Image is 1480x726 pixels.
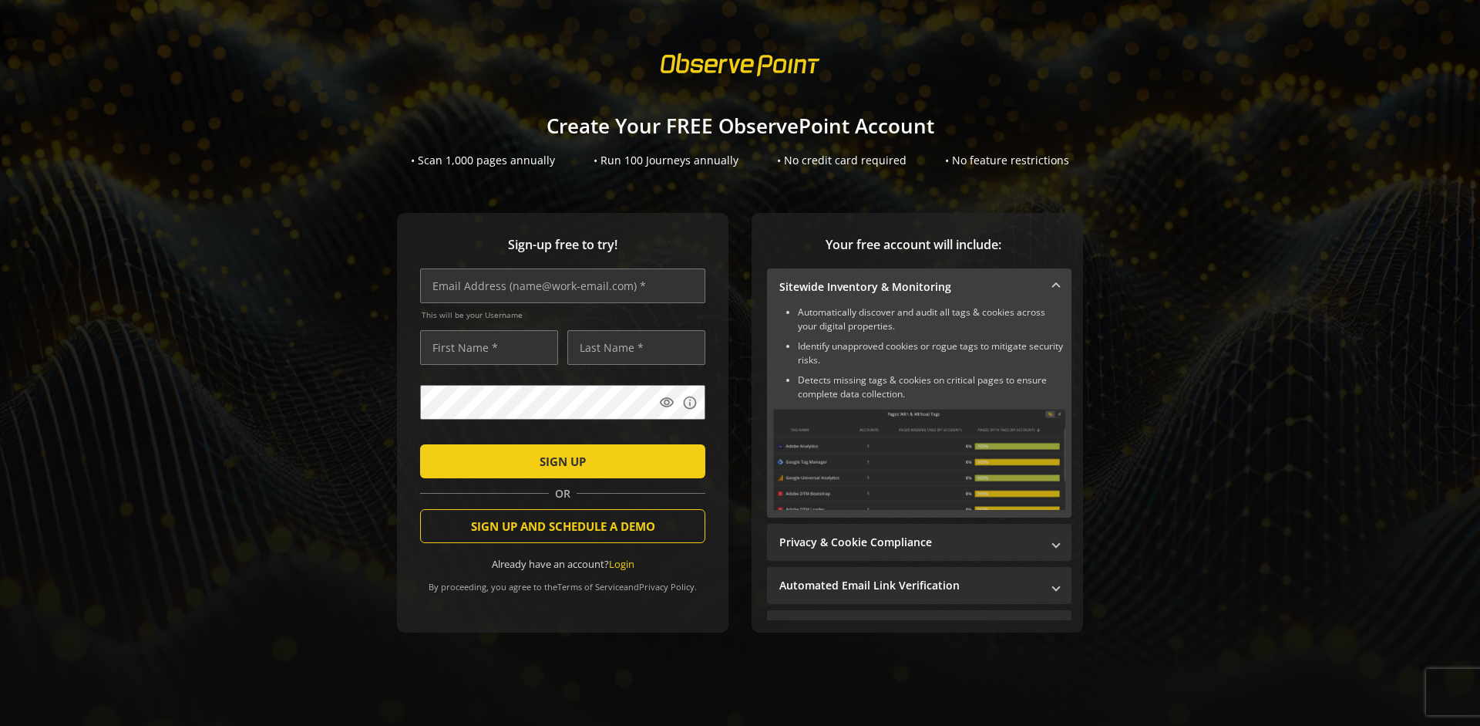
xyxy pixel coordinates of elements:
[798,306,1065,333] li: Automatically discover and audit all tags & cookies across your digital properties.
[659,395,674,410] mat-icon: visibility
[773,409,1065,510] img: Sitewide Inventory & Monitoring
[567,330,705,365] input: Last Name *
[767,268,1071,306] mat-expansion-panel-header: Sitewide Inventory & Monitoring
[609,557,634,571] a: Login
[420,509,705,543] button: SIGN UP AND SCHEDULE A DEMO
[767,306,1071,518] div: Sitewide Inventory & Monitoring
[639,581,695,593] a: Privacy Policy
[594,153,738,168] div: • Run 100 Journeys annually
[767,567,1071,604] mat-expansion-panel-header: Automated Email Link Verification
[540,447,586,475] span: SIGN UP
[945,153,1069,168] div: • No feature restrictions
[798,373,1065,401] li: Detects missing tags & cookies on critical pages to ensure complete data collection.
[420,571,705,593] div: By proceeding, you agree to the and .
[422,309,705,320] span: This will be your Username
[420,268,705,303] input: Email Address (name@work-email.com) *
[767,236,1060,254] span: Your free account will include:
[549,486,577,501] span: OR
[420,557,705,572] div: Already have an account?
[777,153,906,168] div: • No credit card required
[471,512,655,540] span: SIGN UP AND SCHEDULE A DEMO
[557,581,624,593] a: Terms of Service
[411,153,555,168] div: • Scan 1,000 pages annually
[767,610,1071,647] mat-expansion-panel-header: Performance Monitoring with Web Vitals
[798,339,1065,367] li: Identify unapproved cookies or rogue tags to mitigate security risks.
[420,236,705,254] span: Sign-up free to try!
[420,444,705,478] button: SIGN UP
[779,578,1041,593] mat-panel-title: Automated Email Link Verification
[420,330,558,365] input: First Name *
[779,535,1041,550] mat-panel-title: Privacy & Cookie Compliance
[767,524,1071,561] mat-expansion-panel-header: Privacy & Cookie Compliance
[682,395,698,410] mat-icon: info
[779,279,1041,295] mat-panel-title: Sitewide Inventory & Monitoring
